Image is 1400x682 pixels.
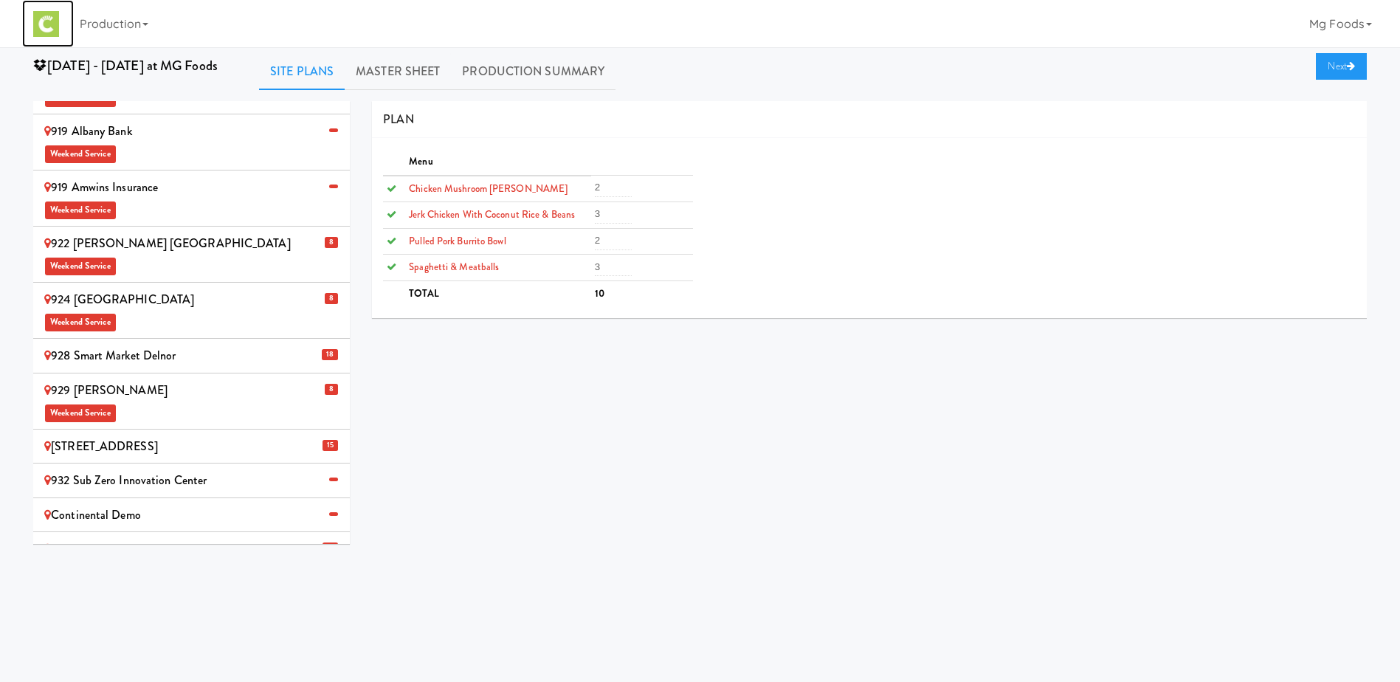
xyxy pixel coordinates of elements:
[409,234,506,248] span: Pulled Pork Burrito Bowl
[33,227,350,283] li: 8 922 [PERSON_NAME] [GEOGRAPHIC_DATA]Weekend Service
[405,149,591,176] th: Menu
[33,532,350,588] li: 16 MG Foods ExtrasWeekend Service
[33,498,350,533] li: Continental Demo
[409,182,568,196] span: Chicken Mushroom [PERSON_NAME]
[345,53,451,90] a: Master Sheet
[409,260,499,274] span: Spaghetti & Meatballs
[595,206,632,224] input: 0
[44,379,339,423] div: 929 [PERSON_NAME]
[22,53,248,78] div: [DATE] - [DATE] at MG Foods
[33,373,350,430] li: 8 929 [PERSON_NAME]Weekend Service
[33,339,350,373] li: 18 928 Smart Market Delnor
[1316,53,1367,80] a: Next
[322,349,338,360] span: 18
[44,289,339,332] div: 924 [GEOGRAPHIC_DATA]
[409,286,439,300] b: TOTAL
[595,232,632,250] input: 0
[259,53,345,90] a: Site Plans
[595,179,632,197] input: 0
[33,283,350,339] li: 8 924 [GEOGRAPHIC_DATA]Weekend Service
[325,384,338,395] span: 8
[33,11,59,37] img: Micromart
[383,111,413,128] span: PLAN
[451,53,615,90] a: Production Summary
[33,430,350,464] li: 15 [STREET_ADDRESS]
[325,293,338,304] span: 8
[323,542,338,554] span: 16
[33,114,350,170] li: 919 Albany BankWeekend Service
[45,314,116,331] span: Weekend Service
[44,538,339,582] div: MG Foods Extras
[409,207,575,221] span: Jerk Chicken with Coconut Rice & Beans
[323,440,338,451] span: 15
[595,286,604,300] b: 10
[44,176,339,220] div: 919 Amwins Insurance
[44,232,339,276] div: 922 [PERSON_NAME] [GEOGRAPHIC_DATA]
[45,258,116,275] span: Weekend Service
[595,258,632,276] input: 0
[33,464,350,498] li: 932 Sub Zero Innovation Center
[44,345,339,367] div: 928 Smart Market Delnor
[33,170,350,227] li: 919 Amwins InsuranceWeekend Service
[44,120,339,164] div: 919 Albany Bank
[45,201,116,219] span: Weekend Service
[325,237,338,248] span: 8
[45,145,116,163] span: Weekend Service
[45,404,116,422] span: Weekend Service
[44,504,339,526] div: Continental Demo
[44,469,339,492] div: 932 Sub Zero Innovation Center
[44,435,339,458] div: [STREET_ADDRESS]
